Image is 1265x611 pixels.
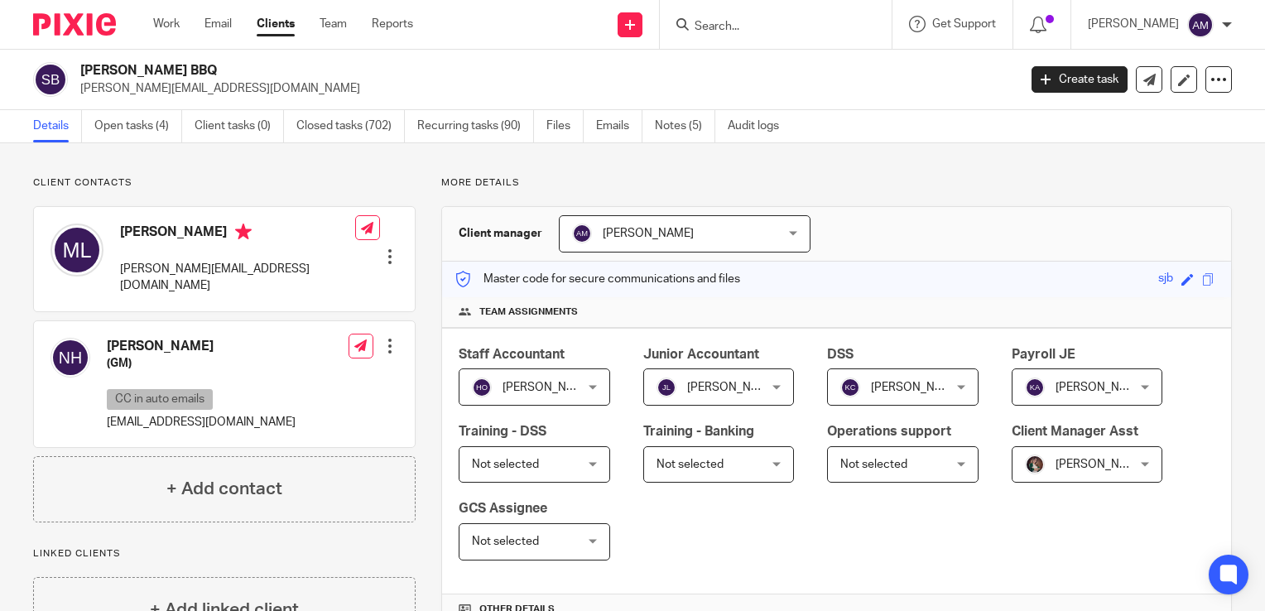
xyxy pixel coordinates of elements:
span: [PERSON_NAME] [603,228,694,239]
a: Emails [596,110,642,142]
img: Pixie [33,13,116,36]
a: Recurring tasks (90) [417,110,534,142]
a: Clients [257,16,295,32]
span: Team assignments [479,305,578,319]
span: [PERSON_NAME] [1056,459,1147,470]
span: Junior Accountant [643,348,759,361]
p: CC in auto emails [107,389,213,410]
span: DSS [827,348,854,361]
input: Search [693,20,842,35]
h4: [PERSON_NAME] [120,224,355,244]
span: Training - Banking [643,425,754,438]
a: Team [320,16,347,32]
i: Primary [235,224,252,240]
img: svg%3E [51,224,103,277]
span: Payroll JE [1012,348,1075,361]
a: Client tasks (0) [195,110,284,142]
p: [PERSON_NAME][EMAIL_ADDRESS][DOMAIN_NAME] [80,80,1007,97]
h5: (GM) [107,355,296,372]
h3: Client manager [459,225,542,242]
a: Details [33,110,82,142]
span: Not selected [472,459,539,470]
span: Not selected [840,459,907,470]
img: Profile%20picture%20JUS.JPG [1025,455,1045,474]
span: Training - DSS [459,425,546,438]
span: Operations support [827,425,951,438]
p: Master code for secure communications and files [455,271,740,287]
img: svg%3E [1025,378,1045,397]
span: Not selected [472,536,539,547]
p: Client contacts [33,176,416,190]
a: Open tasks (4) [94,110,182,142]
a: Closed tasks (702) [296,110,405,142]
span: GCS Assignee [459,502,547,515]
span: Staff Accountant [459,348,565,361]
a: Reports [372,16,413,32]
img: svg%3E [472,378,492,397]
a: Notes (5) [655,110,715,142]
img: svg%3E [657,378,676,397]
img: svg%3E [840,378,860,397]
span: Client Manager Asst [1012,425,1138,438]
img: svg%3E [1187,12,1214,38]
a: Email [204,16,232,32]
span: [PERSON_NAME] [503,382,594,393]
img: svg%3E [572,224,592,243]
span: [PERSON_NAME] [871,382,962,393]
a: Work [153,16,180,32]
span: [PERSON_NAME] [1056,382,1147,393]
a: Create task [1032,66,1128,93]
span: [PERSON_NAME] [687,382,778,393]
h2: [PERSON_NAME] BBQ [80,62,821,79]
img: svg%3E [33,62,68,97]
div: sjb [1158,270,1173,289]
p: [PERSON_NAME] [1088,16,1179,32]
span: Not selected [657,459,724,470]
img: svg%3E [51,338,90,378]
p: [PERSON_NAME][EMAIL_ADDRESS][DOMAIN_NAME] [120,261,355,295]
p: [EMAIL_ADDRESS][DOMAIN_NAME] [107,414,296,431]
h4: [PERSON_NAME] [107,338,296,355]
h4: + Add contact [166,476,282,502]
p: More details [441,176,1232,190]
a: Audit logs [728,110,791,142]
p: Linked clients [33,547,416,560]
span: Get Support [932,18,996,30]
a: Files [546,110,584,142]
